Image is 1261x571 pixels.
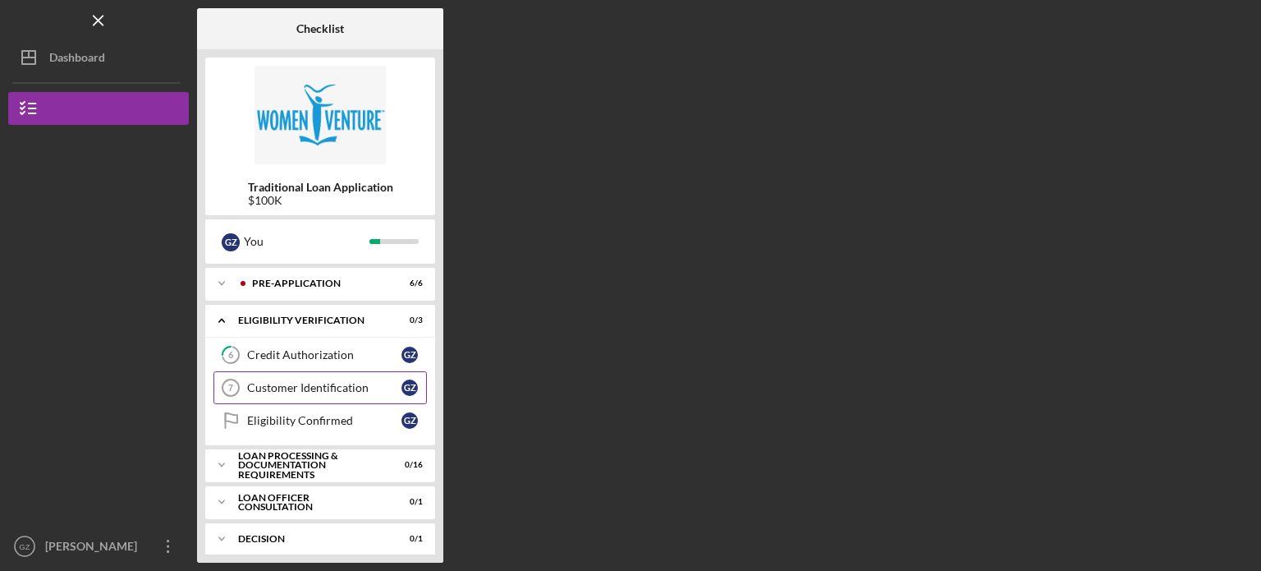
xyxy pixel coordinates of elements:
div: Customer Identification [247,381,401,394]
button: GZ[PERSON_NAME] [8,530,189,563]
tspan: 6 [228,350,234,361]
div: Pre-Application [252,279,382,288]
div: 0 / 16 [393,460,423,470]
div: G Z [401,380,418,396]
a: Eligibility ConfirmedGZ [213,404,427,437]
div: 0 / 1 [393,497,423,507]
b: Checklist [296,22,344,35]
tspan: 7 [228,383,233,393]
div: Eligibility Verification [238,315,382,325]
div: 0 / 1 [393,534,423,544]
div: Loan Processing & Documentation Requirements [238,451,382,480]
a: 7Customer IdentificationGZ [213,371,427,404]
div: G Z [401,412,418,429]
b: Traditional Loan Application [248,181,393,194]
img: Product logo [205,66,435,164]
div: Credit Authorization [247,348,401,361]
text: GZ [19,542,30,551]
div: [PERSON_NAME] [41,530,148,567]
a: 6Credit AuthorizationGZ [213,338,427,371]
div: Loan Officer Consultation [238,493,382,512]
div: 0 / 3 [393,315,423,325]
div: 6 / 6 [393,279,423,288]
div: Eligibility Confirmed [247,414,401,427]
div: G Z [222,233,240,251]
div: G Z [401,347,418,363]
button: Dashboard [8,41,189,74]
div: $100K [248,194,393,207]
div: Decision [238,534,382,544]
div: You [244,228,369,256]
div: Dashboard [49,41,105,78]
